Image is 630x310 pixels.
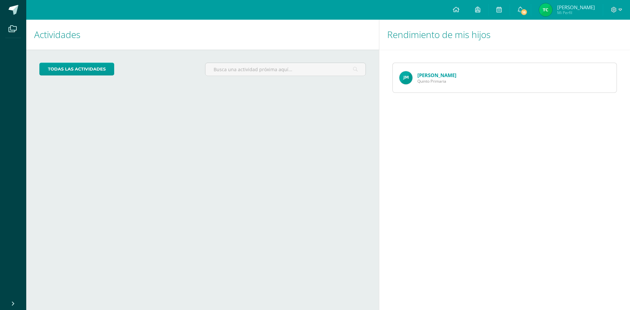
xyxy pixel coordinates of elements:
span: Mi Perfil [557,10,595,15]
span: Quinto Primaria [417,78,456,84]
img: 85599c31b47c4a73d6d843088ffe4209.png [539,3,552,16]
h1: Rendimiento de mis hijos [387,20,622,50]
h1: Actividades [34,20,371,50]
a: todas las Actividades [39,63,114,75]
span: [PERSON_NAME] [557,4,595,10]
img: 2771d6537aebfaed6b3a9fb2e7d3796b.png [399,71,412,84]
span: 16 [520,9,528,16]
a: [PERSON_NAME] [417,72,456,78]
input: Busca una actividad próxima aquí... [205,63,365,76]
